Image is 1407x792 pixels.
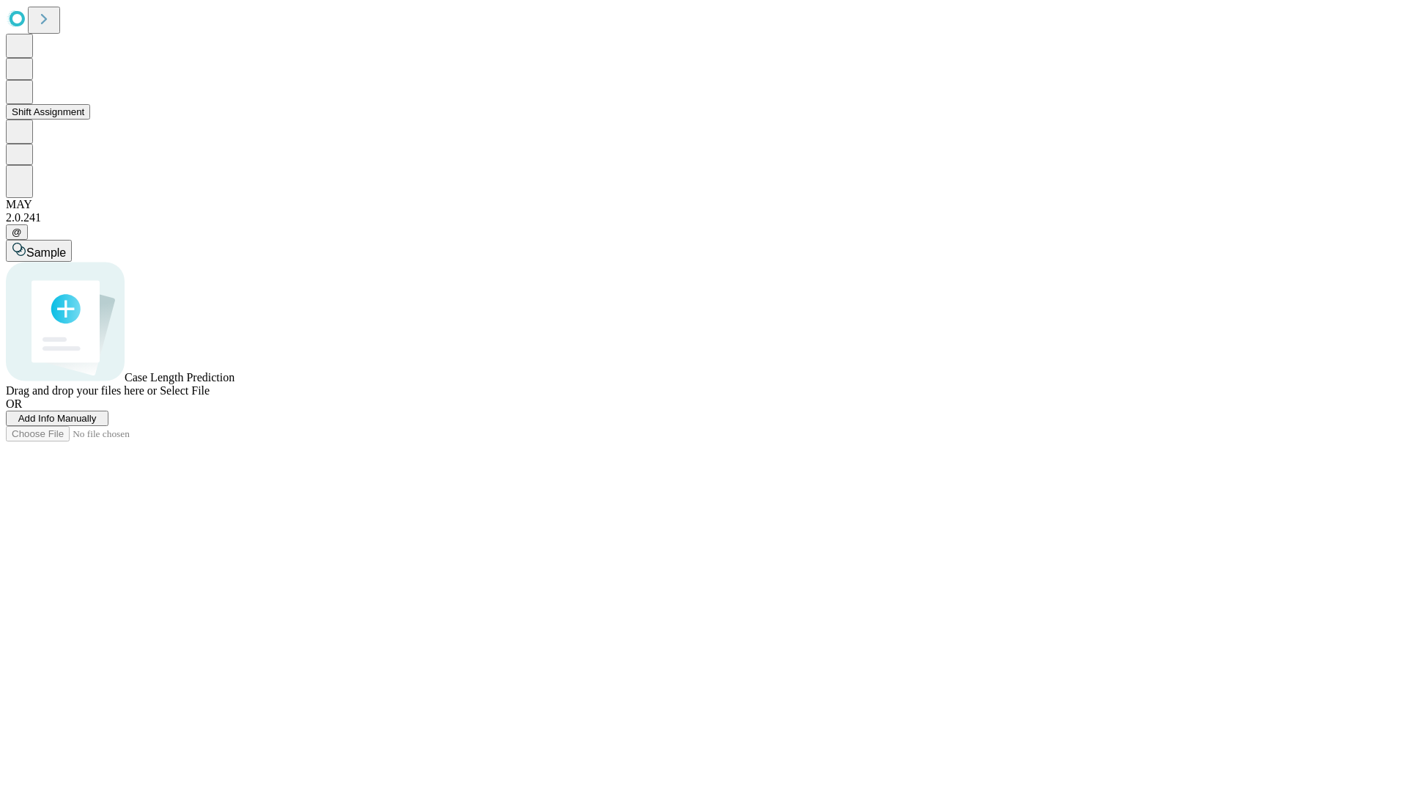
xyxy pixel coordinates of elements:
[125,371,234,384] span: Case Length Prediction
[6,397,22,410] span: OR
[6,224,28,240] button: @
[160,384,210,397] span: Select File
[6,211,1401,224] div: 2.0.241
[12,227,22,238] span: @
[6,411,108,426] button: Add Info Manually
[6,240,72,262] button: Sample
[6,198,1401,211] div: MAY
[6,104,90,120] button: Shift Assignment
[6,384,157,397] span: Drag and drop your files here or
[26,246,66,259] span: Sample
[18,413,97,424] span: Add Info Manually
